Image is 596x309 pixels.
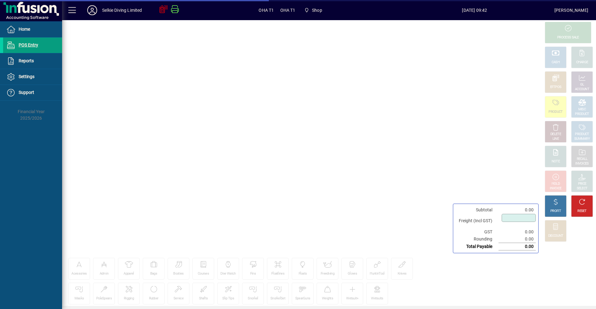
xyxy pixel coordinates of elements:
[550,186,561,191] div: INVOICE
[575,112,589,117] div: PRODUCT
[222,296,234,301] div: Slip Tips
[259,5,274,15] span: OHA T1
[554,5,588,15] div: [PERSON_NAME]
[456,206,499,214] td: Subtotal
[3,22,62,37] a: Home
[578,107,586,112] div: MISC
[19,90,34,95] span: Support
[574,137,590,141] div: SUMMARY
[456,236,499,243] td: Rounding
[550,132,561,137] div: DELETE
[499,206,536,214] td: 0.00
[499,243,536,250] td: 0.00
[295,296,310,301] div: SpearGuns
[102,5,142,15] div: Selkie Diving Limited
[577,209,587,214] div: RESET
[82,5,102,16] button: Profile
[398,271,407,276] div: Knives
[371,296,383,301] div: Wetsuits
[100,271,109,276] div: Admin
[299,271,307,276] div: Floats
[580,82,584,87] div: GL
[557,35,579,40] div: PROCESS SALE
[321,271,334,276] div: Freediving
[550,209,561,214] div: PROFIT
[348,271,357,276] div: Gloves
[124,271,134,276] div: Apparel
[550,85,562,90] div: EFTPOS
[149,296,159,301] div: Rubber
[3,53,62,69] a: Reports
[173,271,183,276] div: Booties
[19,74,34,79] span: Settings
[302,5,325,16] span: Shop
[552,60,560,65] div: CASH
[3,69,62,85] a: Settings
[552,182,560,186] div: HOLD
[575,161,589,166] div: INVOICES
[270,296,285,301] div: SnorkelSet
[577,157,588,161] div: RECALL
[199,296,208,301] div: Shafts
[220,271,236,276] div: Dive Watch
[19,42,38,47] span: POS Entry
[578,182,586,186] div: PRICE
[549,110,562,114] div: PRODUCT
[248,296,258,301] div: Snorkel
[174,296,183,301] div: Service
[271,271,284,276] div: Floatlines
[456,214,499,228] td: Freight (Incl GST)
[150,271,157,276] div: Bags
[552,159,560,164] div: NOTE
[3,85,62,100] a: Support
[548,234,563,238] div: DISCOUNT
[575,132,589,137] div: PRODUCT
[499,236,536,243] td: 0.00
[71,271,87,276] div: Acessories
[198,271,209,276] div: Courses
[312,5,322,15] span: Shop
[499,228,536,236] td: 0.00
[576,60,588,65] div: CHARGE
[577,186,588,191] div: SELECT
[19,58,34,63] span: Reports
[124,296,134,301] div: Rigging
[553,137,559,141] div: LINE
[575,87,589,92] div: ACCOUNT
[74,296,84,301] div: Masks
[370,271,384,276] div: HuntinTool
[96,296,112,301] div: PoleSpears
[19,27,30,32] span: Home
[456,243,499,250] td: Total Payable
[346,296,358,301] div: Wetsuit+
[395,5,554,15] span: [DATE] 09:42
[456,228,499,236] td: GST
[322,296,333,301] div: Weights
[280,5,296,15] span: OHA T1
[250,271,256,276] div: Fins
